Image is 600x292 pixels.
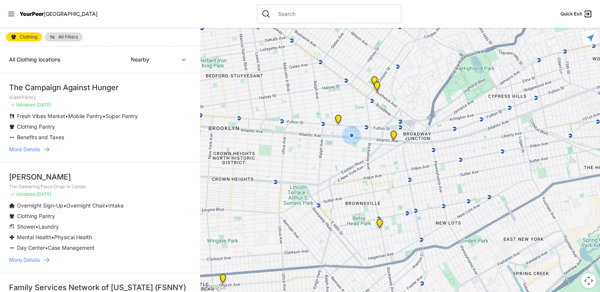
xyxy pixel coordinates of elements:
a: More Details [9,256,191,264]
div: [PERSON_NAME] [9,172,191,182]
span: • [51,234,54,240]
span: Day Center [17,244,45,251]
span: • [65,113,68,119]
span: More Details [9,146,40,153]
span: Overnight Sign-Up [17,202,63,209]
a: Open this area in Google Maps (opens a new window) [202,282,227,292]
img: Google [202,282,227,292]
p: SuperPantry [9,94,191,100]
span: Laundry [38,223,59,230]
span: [DATE] [37,191,51,197]
a: Quick Exit [560,9,592,18]
span: Benefits and Taxes [17,134,64,140]
div: SuperPantry [331,112,346,130]
span: • [35,223,38,230]
p: The Gathering Place Drop-in Center [9,184,191,190]
span: Quick Exit [560,11,582,17]
span: [GEOGRAPHIC_DATA] [44,11,98,17]
span: • [105,202,108,209]
span: Mobile Pantry [68,113,103,119]
span: • [45,244,48,251]
a: YourPeer[GEOGRAPHIC_DATA] [20,12,98,16]
span: Clothing Pantry [17,213,55,219]
span: Shower [17,223,35,230]
span: Clothing [20,35,37,39]
a: Clothing [6,32,42,41]
span: Super Pantry [106,113,138,119]
div: St Thomas Episcopal Church [367,73,382,91]
button: Map camera controls [581,273,596,288]
span: All Clothing locations [9,56,60,63]
span: YourPeer [20,11,44,17]
div: You are here! [339,123,364,148]
a: More Details [9,146,191,153]
span: All Filters [58,35,78,39]
span: Case Management [48,244,95,251]
span: ✓ Validated [11,102,35,108]
a: All Filters [45,32,83,41]
div: The Campaign Against Hunger [9,82,191,93]
span: Intake [108,202,124,209]
span: [DATE] [37,102,51,108]
span: • [103,113,106,119]
span: Mental Health [17,234,51,240]
span: ✓ Validated [11,191,35,197]
span: Clothing Pantry [17,123,55,130]
div: Brooklyn DYCD Youth Drop-in Center [372,216,387,234]
span: More Details [9,256,40,264]
span: Overnight Chair [66,202,105,209]
span: Fresh Vibes Market [17,113,65,119]
span: Physical Health [54,234,92,240]
span: • [63,202,66,209]
div: The Gathering Place Drop-in Center [386,128,401,146]
div: Bushwick/North Brooklyn [369,78,385,97]
input: Search [274,10,396,18]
